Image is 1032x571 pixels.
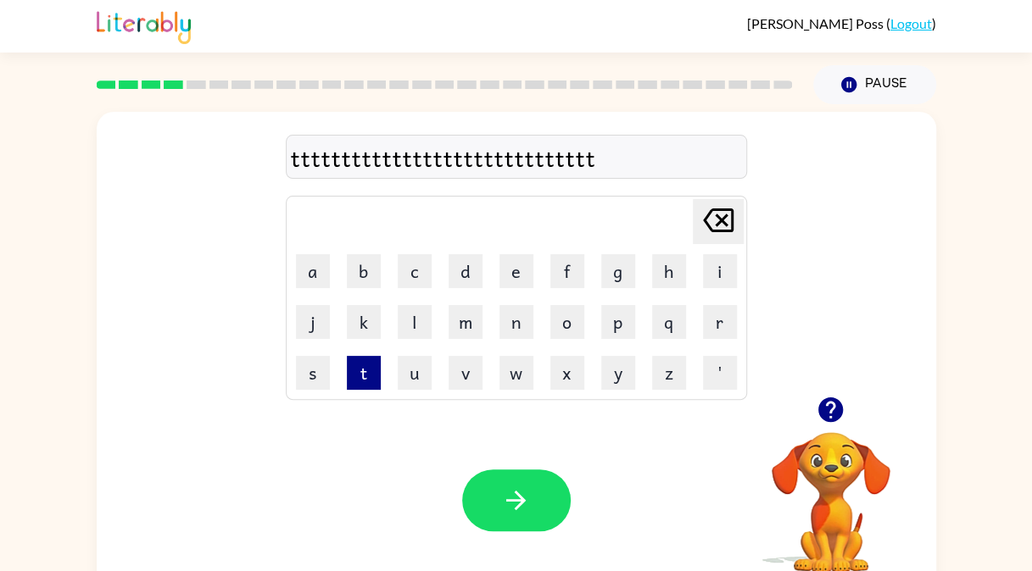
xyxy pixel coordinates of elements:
[97,7,191,44] img: Literably
[347,254,381,288] button: b
[703,254,737,288] button: i
[601,254,635,288] button: g
[747,15,936,31] div: ( )
[449,254,483,288] button: d
[499,356,533,390] button: w
[291,140,742,175] div: tttttttttttttttttttttttttttttt
[347,356,381,390] button: t
[296,305,330,339] button: j
[601,305,635,339] button: p
[449,305,483,339] button: m
[652,356,686,390] button: z
[449,356,483,390] button: v
[347,305,381,339] button: k
[550,305,584,339] button: o
[398,305,432,339] button: l
[550,254,584,288] button: f
[296,254,330,288] button: a
[703,356,737,390] button: '
[652,254,686,288] button: h
[747,15,886,31] span: [PERSON_NAME] Poss
[601,356,635,390] button: y
[550,356,584,390] button: x
[398,356,432,390] button: u
[703,305,737,339] button: r
[890,15,932,31] a: Logout
[813,65,936,104] button: Pause
[499,305,533,339] button: n
[652,305,686,339] button: q
[296,356,330,390] button: s
[398,254,432,288] button: c
[499,254,533,288] button: e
